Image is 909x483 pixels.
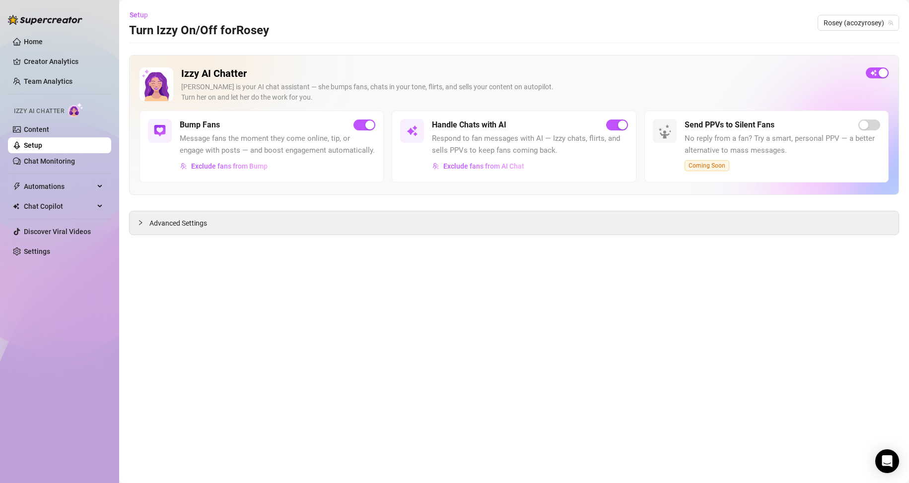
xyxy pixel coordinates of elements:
[180,119,220,131] h5: Bump Fans
[24,198,94,214] span: Chat Copilot
[180,163,187,170] img: svg%3e
[24,141,42,149] a: Setup
[138,217,149,228] div: collapsed
[191,162,268,170] span: Exclude fans from Bump
[180,133,375,156] span: Message fans the moment they come online, tip, or engage with posts — and boost engagement automa...
[888,20,894,26] span: team
[685,119,774,131] h5: Send PPVs to Silent Fans
[24,77,72,85] a: Team Analytics
[130,11,148,19] span: Setup
[180,158,268,174] button: Exclude fans from Bump
[432,119,506,131] h5: Handle Chats with AI
[129,23,269,39] h3: Turn Izzy On/Off for Rosey
[181,67,858,80] h2: Izzy AI Chatter
[13,182,21,190] span: thunderbolt
[149,218,207,229] span: Advanced Settings
[685,160,729,171] span: Coming Soon
[24,179,94,194] span: Automations
[406,125,418,137] img: svg%3e
[658,124,674,140] img: silent-fans-ppv-o-N6Mmdf.svg
[432,163,439,170] img: svg%3e
[443,162,524,170] span: Exclude fans from AI Chat
[432,158,525,174] button: Exclude fans from AI Chat
[685,133,880,156] span: No reply from a fan? Try a smart, personal PPV — a better alternative to mass messages.
[129,7,156,23] button: Setup
[154,125,166,137] img: svg%3e
[24,228,91,236] a: Discover Viral Videos
[824,15,893,30] span: Rosey (acozyrosey)
[24,38,43,46] a: Home
[138,220,143,226] span: collapsed
[68,103,83,117] img: AI Chatter
[875,449,899,473] div: Open Intercom Messenger
[8,15,82,25] img: logo-BBDzfeDw.svg
[140,67,173,101] img: Izzy AI Chatter
[24,157,75,165] a: Chat Monitoring
[432,133,628,156] span: Respond to fan messages with AI — Izzy chats, flirts, and sells PPVs to keep fans coming back.
[14,107,64,116] span: Izzy AI Chatter
[13,203,19,210] img: Chat Copilot
[24,54,103,69] a: Creator Analytics
[24,125,49,133] a: Content
[181,82,858,103] div: [PERSON_NAME] is your AI chat assistant — she bumps fans, chats in your tone, flirts, and sells y...
[24,247,50,255] a: Settings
